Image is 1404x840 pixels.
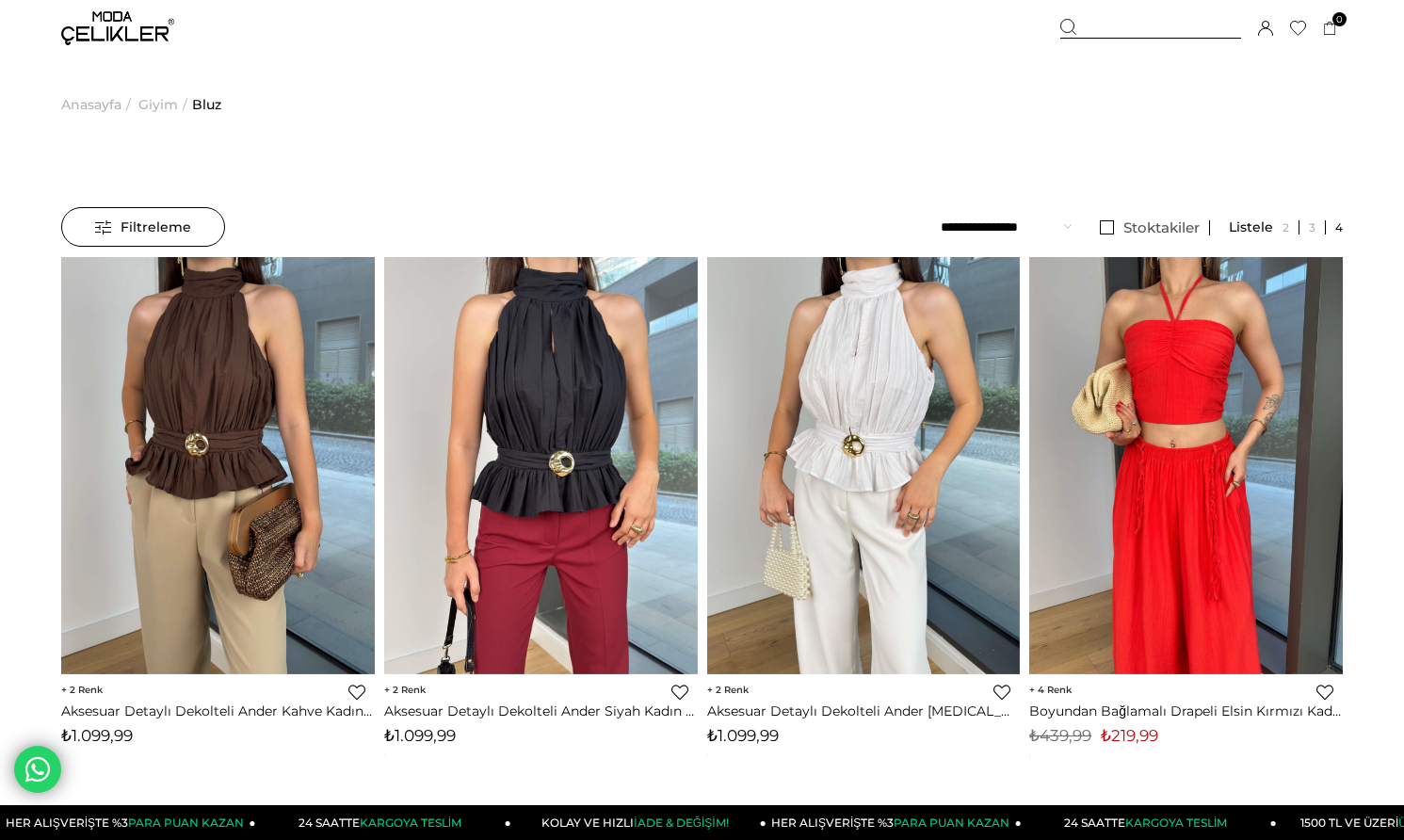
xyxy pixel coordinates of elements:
img: png;base64,iVBORw0KGgoAAAANSUhEUgAAAAEAAAABCAYAAAAfFcSJAAAAAXNSR0IArs4c6QAAAA1JREFUGFdjePfu3X8ACW... [384,754,385,755]
img: png;base64,iVBORw0KGgoAAAANSUhEUgAAAAEAAAABCAYAAAAfFcSJAAAAAXNSR0IArs4c6QAAAA1JREFUGFdjePfu3X8ACW... [707,754,708,755]
a: 24 SAATTEKARGOYA TESLİM [1022,805,1277,840]
a: Aksesuar Detaylı Dekolteli Ander Siyah Kadın Bluz 25Y541 [384,703,698,719]
span: İADE & DEĞİŞİM! [634,816,728,830]
span: PARA PUAN KAZAN [128,816,244,830]
span: PARA PUAN KAZAN [894,816,1009,830]
span: ₺1.099,99 [707,726,779,745]
span: 0 [1332,12,1347,26]
span: 2 [707,684,749,696]
a: Favorilere Ekle [993,684,1010,701]
span: ₺219,99 [1101,726,1158,745]
a: Stoktakiler [1090,220,1210,235]
a: 0 [1323,22,1337,36]
a: Favorilere Ekle [1316,684,1333,701]
img: Aksesuar Detaylı Dekolteli Ander Kahve Kadın Bluz 25Y541 [61,257,375,674]
a: KOLAY VE HIZLIİADE & DEĞİŞİM! [511,805,767,840]
span: 4 [1029,684,1072,696]
a: Anasayfa [61,57,121,153]
img: png;base64,iVBORw0KGgoAAAANSUhEUgAAAAEAAAABCAYAAAAfFcSJAAAAAXNSR0IArs4c6QAAAA1JREFUGFdjePfu3X8ACW... [1029,755,1030,756]
span: ₺1.099,99 [61,726,133,745]
span: 2 [61,684,103,696]
span: 2 [384,684,426,696]
a: Favorilere Ekle [671,684,688,701]
img: Boyundan Bağlamalı Drapeli Elsin Kırmızı Kadın Crop Bluz 25Y516 [1029,257,1343,674]
a: Giyim [138,57,178,153]
li: > [138,57,192,153]
span: Filtreleme [95,208,191,246]
img: png;base64,iVBORw0KGgoAAAANSUhEUgAAAAEAAAABCAYAAAAfFcSJAAAAAXNSR0IArs4c6QAAAA1JREFUGFdjePfu3X8ACW... [384,755,385,756]
img: png;base64,iVBORw0KGgoAAAANSUhEUgAAAAEAAAABCAYAAAAfFcSJAAAAAXNSR0IArs4c6QAAAA1JREFUGFdjePfu3X8ACW... [1029,754,1030,755]
span: Stoktakiler [1123,218,1200,236]
img: Aksesuar Detaylı Dekolteli Ander Beyaz Kadın Bluz 25Y541 [707,257,1021,674]
li: > [61,57,136,153]
a: Aksesuar Detaylı Dekolteli Ander Kahve Kadın Bluz 25Y541 [61,703,375,719]
a: Bluz [192,57,221,153]
span: KARGOYA TESLİM [1125,816,1227,830]
a: HER ALIŞVERİŞTE %3PARA PUAN KAZAN [767,805,1022,840]
span: ₺439,99 [1029,726,1091,745]
img: logo [61,11,174,45]
img: png;base64,iVBORw0KGgoAAAANSUhEUgAAAAEAAAABCAYAAAAfFcSJAAAAAXNSR0IArs4c6QAAAA1JREFUGFdjePfu3X8ACW... [1029,757,1030,758]
img: png;base64,iVBORw0KGgoAAAANSUhEUgAAAAEAAAABCAYAAAAfFcSJAAAAAXNSR0IArs4c6QAAAA1JREFUGFdjePfu3X8ACW... [707,755,708,756]
a: Boyundan Bağlamalı Drapeli Elsin Kırmızı Kadın Crop Bluz 25Y516 [1029,703,1343,719]
a: Aksesuar Detaylı Dekolteli Ander [MEDICAL_DATA] Kadın Bluz 25Y541 [707,703,1021,719]
span: ₺1.099,99 [384,726,456,745]
span: KARGOYA TESLİM [360,816,461,830]
img: png;base64,iVBORw0KGgoAAAANSUhEUgAAAAEAAAABCAYAAAAfFcSJAAAAAXNSR0IArs4c6QAAAA1JREFUGFdjePfu3X8ACW... [1029,756,1030,757]
a: Favorilere Ekle [348,684,365,701]
img: Aksesuar Detaylı Dekolteli Ander Siyah Kadın Bluz 25Y541 [384,257,698,674]
a: 24 SAATTEKARGOYA TESLİM [256,805,511,840]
